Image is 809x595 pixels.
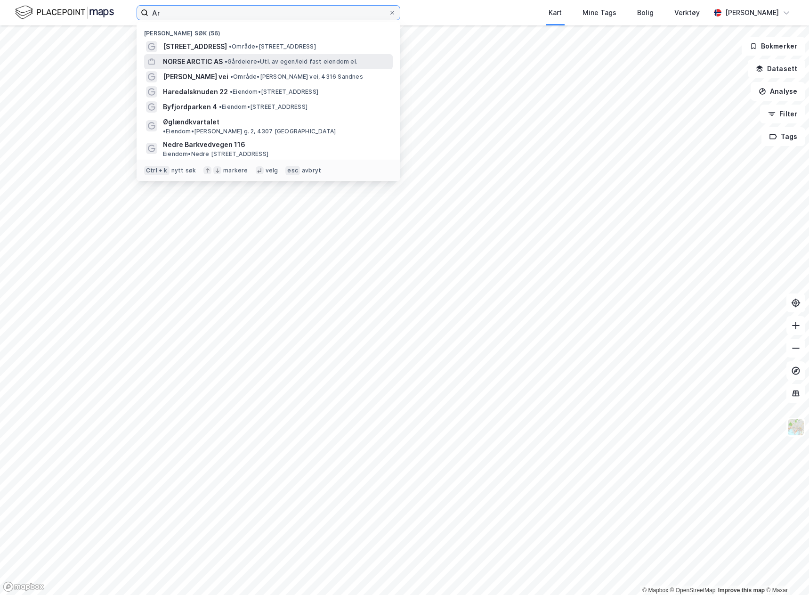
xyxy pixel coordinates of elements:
span: [PERSON_NAME] vei [163,71,228,82]
button: Analyse [751,82,805,101]
div: avbryt [302,167,321,174]
a: OpenStreetMap [670,587,716,594]
span: Eiendom • [STREET_ADDRESS] [230,88,318,96]
span: [STREET_ADDRESS] [163,41,227,52]
div: velg [266,167,278,174]
span: • [230,88,233,95]
a: Improve this map [718,587,765,594]
iframe: Chat Widget [762,550,809,595]
button: Datasett [748,59,805,78]
span: • [219,103,222,110]
span: • [229,43,232,50]
div: Kontrollprogram for chat [762,550,809,595]
div: esc [285,166,300,175]
span: Område • [STREET_ADDRESS] [229,43,316,50]
span: NORSE ARCTIC AS [163,56,223,67]
div: Ctrl + k [144,166,170,175]
button: Bokmerker [742,37,805,56]
span: Byfjordparken 4 [163,101,217,113]
div: nytt søk [171,167,196,174]
span: Eiendom • Nedre [STREET_ADDRESS] [163,150,268,158]
span: • [163,128,166,135]
span: Eiendom • [PERSON_NAME] g. 2, 4307 [GEOGRAPHIC_DATA] [163,128,336,135]
span: Gårdeiere • Utl. av egen/leid fast eiendom el. [225,58,357,65]
span: • [225,58,227,65]
span: Område • [PERSON_NAME] vei, 4316 Sandnes [230,73,363,81]
a: Mapbox [642,587,668,594]
a: Mapbox homepage [3,581,44,592]
button: Filter [760,105,805,123]
div: [PERSON_NAME] [725,7,779,18]
span: Øglændkvartalet [163,116,219,128]
div: Bolig [637,7,654,18]
span: Haredalsknuden 22 [163,86,228,98]
div: markere [223,167,248,174]
span: • [230,73,233,80]
img: Z [787,418,805,436]
div: Mine Tags [582,7,616,18]
span: Nedre Barkvedvegen 116 [163,139,389,150]
span: Eiendom • [STREET_ADDRESS] [219,103,307,111]
img: logo.f888ab2527a4732fd821a326f86c7f29.svg [15,4,114,21]
input: Søk på adresse, matrikkel, gårdeiere, leietakere eller personer [148,6,388,20]
div: Verktøy [674,7,700,18]
div: Kart [549,7,562,18]
button: Tags [761,127,805,146]
div: [PERSON_NAME] søk (56) [137,22,400,39]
